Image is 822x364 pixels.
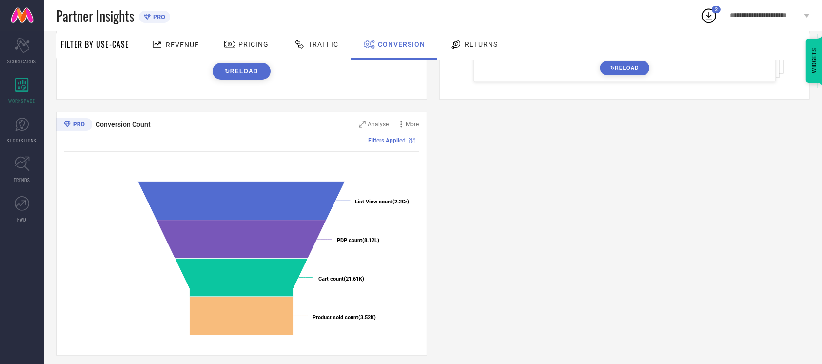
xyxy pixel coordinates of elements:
[418,137,419,144] span: |
[355,199,392,205] tspan: List View count
[313,314,376,321] text: (3.52K)
[166,41,199,49] span: Revenue
[337,237,362,243] tspan: PDP count
[318,276,344,282] tspan: Cart count
[61,39,129,50] span: Filter By Use-Case
[308,40,338,48] span: Traffic
[318,276,364,282] text: (21.61K)
[359,121,366,128] svg: Zoom
[9,97,36,104] span: WORKSPACE
[715,6,718,13] span: 2
[7,137,37,144] span: SUGGESTIONS
[369,137,406,144] span: Filters Applied
[406,121,419,128] span: More
[337,237,379,243] text: (8.12L)
[238,40,269,48] span: Pricing
[18,216,27,223] span: FWD
[368,121,389,128] span: Analyse
[151,13,165,20] span: PRO
[56,6,134,26] span: Partner Insights
[465,40,498,48] span: Returns
[56,118,92,133] div: Premium
[313,314,358,321] tspan: Product sold count
[96,121,151,128] span: Conversion Count
[378,40,425,48] span: Conversion
[14,176,30,183] span: TRENDS
[600,61,649,75] button: ↻Reload
[8,58,37,65] span: SCORECARDS
[355,199,409,205] text: (2.2Cr)
[700,7,718,24] div: Open download list
[213,63,271,80] button: ↻Reload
